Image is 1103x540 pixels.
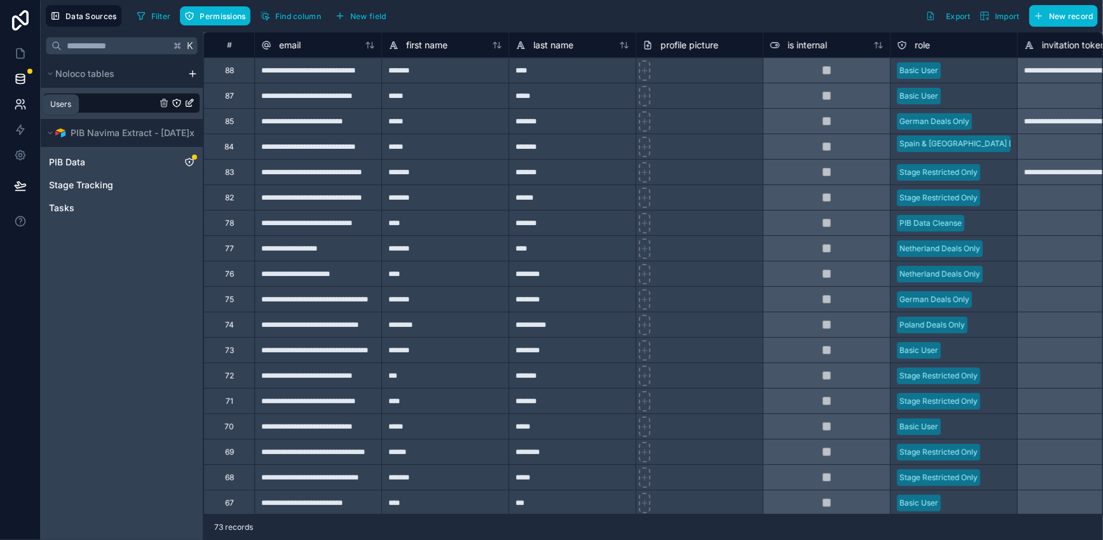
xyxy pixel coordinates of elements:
[900,138,1048,149] div: Spain & [GEOGRAPHIC_DATA] Deals Only
[225,447,234,457] div: 69
[915,39,930,52] span: role
[1024,5,1098,27] a: New record
[225,269,234,279] div: 76
[900,192,978,204] div: Stage Restricted Only
[214,522,253,532] span: 73 records
[900,294,969,305] div: German Deals Only
[900,421,938,433] div: Basic User
[225,345,234,356] div: 73
[900,472,978,483] div: Stage Restricted Only
[214,40,245,50] div: #
[225,116,234,127] div: 85
[225,371,234,381] div: 72
[661,39,718,52] span: profile picture
[275,11,321,21] span: Find column
[224,142,234,152] div: 84
[921,5,975,27] button: Export
[225,167,234,177] div: 83
[1049,11,1093,21] span: New record
[225,294,234,305] div: 75
[224,422,234,432] div: 70
[50,99,71,109] div: Users
[225,498,234,508] div: 67
[900,243,980,254] div: Netherland Deals Only
[946,11,971,21] span: Export
[256,6,325,25] button: Find column
[1029,5,1098,27] button: New record
[46,5,121,27] button: Data Sources
[995,11,1020,21] span: Import
[279,39,301,52] span: email
[975,5,1024,27] button: Import
[900,319,965,331] div: Poland Deals Only
[900,497,938,509] div: Basic User
[225,193,234,203] div: 82
[180,6,250,25] button: Permissions
[132,6,175,25] button: Filter
[225,320,234,330] div: 74
[900,167,978,178] div: Stage Restricted Only
[788,39,827,52] span: is internal
[900,268,980,280] div: Netherland Deals Only
[900,345,938,356] div: Basic User
[225,473,234,483] div: 68
[151,11,171,21] span: Filter
[225,91,234,101] div: 87
[225,66,234,76] div: 88
[900,447,978,458] div: Stage Restricted Only
[406,39,448,52] span: first name
[331,6,391,25] button: New field
[900,370,978,382] div: Stage Restricted Only
[225,244,234,254] div: 77
[200,11,245,21] span: Permissions
[65,11,117,21] span: Data Sources
[186,41,195,50] span: K
[350,11,387,21] span: New field
[180,6,255,25] a: Permissions
[226,396,233,406] div: 71
[900,65,938,76] div: Basic User
[533,39,573,52] span: last name
[225,218,234,228] div: 78
[900,116,969,127] div: German Deals Only
[900,218,962,229] div: PIB Data Cleanse
[900,396,978,407] div: Stage Restricted Only
[900,90,938,102] div: Basic User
